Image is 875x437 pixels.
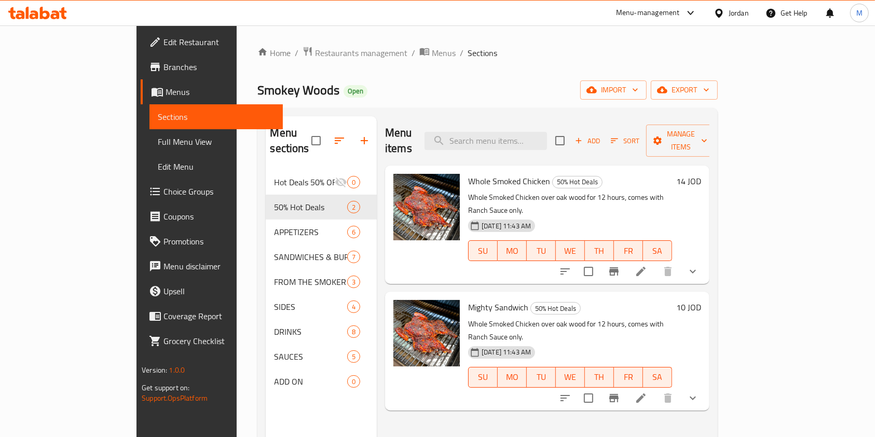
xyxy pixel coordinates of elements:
[556,367,585,388] button: WE
[646,125,716,157] button: Manage items
[141,179,283,204] a: Choice Groups
[647,370,668,385] span: SA
[549,130,571,152] span: Select section
[163,310,275,322] span: Coverage Report
[348,227,360,237] span: 6
[169,363,185,377] span: 1.0.0
[141,204,283,229] a: Coupons
[468,191,672,217] p: Whole Smoked Chicken over oak wood for 12 hours, comes with Ranch Sauce only.
[163,235,275,248] span: Promotions
[655,386,680,411] button: delete
[347,226,360,238] div: items
[643,367,672,388] button: SA
[163,36,275,48] span: Edit Restaurant
[385,125,412,156] h2: Menu items
[608,133,642,149] button: Sort
[589,370,610,385] span: TH
[141,79,283,104] a: Menus
[142,381,189,394] span: Get support on:
[635,392,647,404] a: Edit menu item
[274,325,347,338] span: DRINKS
[589,84,638,97] span: import
[531,243,552,258] span: TU
[419,46,456,60] a: Menus
[344,87,367,95] span: Open
[303,46,407,60] a: Restaurants management
[468,173,550,189] span: Whole Smoked Chicken
[327,128,352,153] span: Sort sections
[347,276,360,288] div: items
[473,243,494,258] span: SU
[274,350,347,363] div: SAUCES
[347,251,360,263] div: items
[585,240,614,261] button: TH
[468,299,528,315] span: Mighty Sandwich
[856,7,863,19] span: M
[659,84,709,97] span: export
[527,240,556,261] button: TU
[257,46,717,60] nav: breadcrumb
[614,367,643,388] button: FR
[687,392,699,404] svg: Show Choices
[616,7,680,19] div: Menu-management
[347,201,360,213] div: items
[585,367,614,388] button: TH
[141,254,283,279] a: Menu disclaimer
[274,301,347,313] div: SIDES
[141,329,283,353] a: Grocery Checklist
[432,47,456,59] span: Menus
[530,302,581,315] div: 50% Hot Deals
[498,240,527,261] button: MO
[618,243,639,258] span: FR
[163,185,275,198] span: Choice Groups
[158,111,275,123] span: Sections
[571,133,604,149] button: Add
[257,78,339,102] span: Smokey Woods
[502,370,523,385] span: MO
[274,276,347,288] span: FROM THE SMOKER
[589,243,610,258] span: TH
[348,252,360,262] span: 7
[163,61,275,73] span: Branches
[163,210,275,223] span: Coupons
[348,352,360,362] span: 5
[618,370,639,385] span: FR
[270,125,311,156] h2: Menu sections
[348,177,360,187] span: 0
[477,347,535,357] span: [DATE] 11:43 AM
[531,303,580,315] span: 50% Hot Deals
[266,166,377,398] nav: Menu sections
[468,47,497,59] span: Sections
[651,80,718,100] button: export
[158,160,275,173] span: Edit Menu
[604,133,646,149] span: Sort items
[468,240,498,261] button: SU
[498,367,527,388] button: MO
[601,259,626,284] button: Branch-specific-item
[348,377,360,387] span: 0
[315,47,407,59] span: Restaurants management
[643,240,672,261] button: SA
[687,265,699,278] svg: Show Choices
[163,285,275,297] span: Upsell
[647,243,668,258] span: SA
[578,387,599,409] span: Select to update
[347,375,360,388] div: items
[552,176,603,188] div: 50% Hot Deals
[460,47,463,59] li: /
[142,363,167,377] span: Version:
[274,226,347,238] span: APPETIZERS
[553,259,578,284] button: sort-choices
[141,54,283,79] a: Branches
[680,386,705,411] button: show more
[614,240,643,261] button: FR
[266,244,377,269] div: SANDWICHES & BURGERS7
[274,201,347,213] span: 50% Hot Deals
[473,370,494,385] span: SU
[266,269,377,294] div: FROM THE SMOKER3
[274,251,347,263] span: SANDWICHES & BURGERS
[348,202,360,212] span: 2
[676,174,701,188] h6: 14 JOD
